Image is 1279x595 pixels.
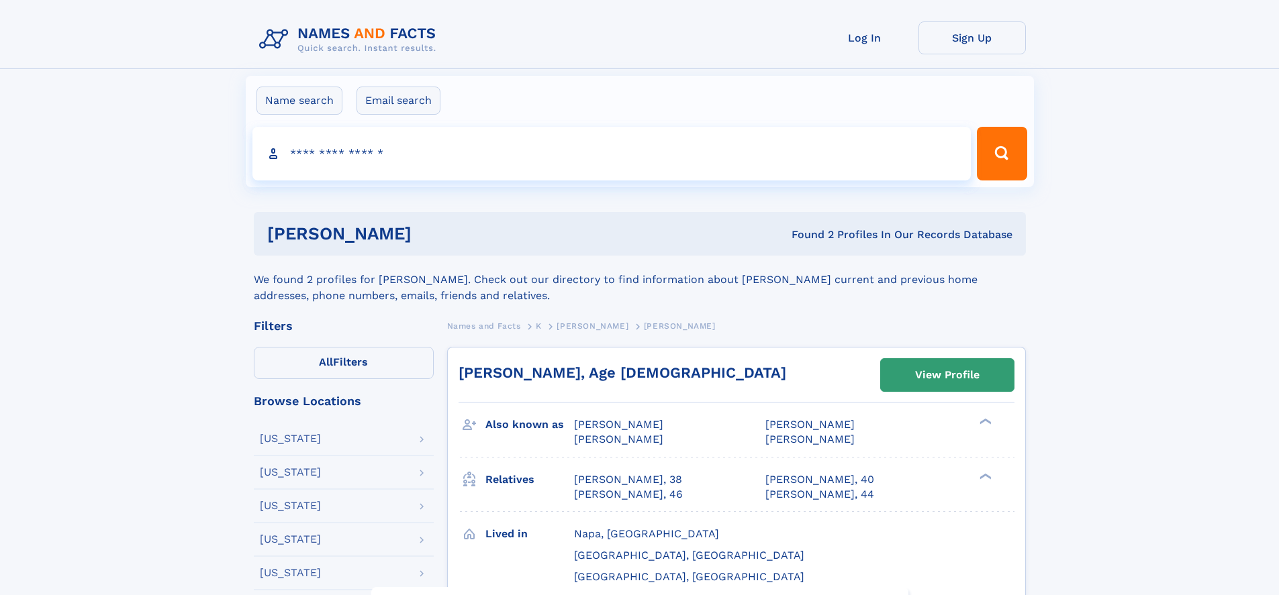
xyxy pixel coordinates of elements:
[574,570,804,583] span: [GEOGRAPHIC_DATA], [GEOGRAPHIC_DATA]
[574,549,804,561] span: [GEOGRAPHIC_DATA], [GEOGRAPHIC_DATA]
[574,487,683,502] a: [PERSON_NAME], 46
[267,225,602,242] h1: [PERSON_NAME]
[260,500,321,511] div: [US_STATE]
[485,468,574,491] h3: Relatives
[602,227,1012,242] div: Found 2 Profiles In Our Records Database
[254,395,434,407] div: Browse Locations
[254,320,434,332] div: Filters
[574,472,682,487] a: [PERSON_NAME], 38
[557,321,628,331] span: [PERSON_NAME]
[485,523,574,545] h3: Lived in
[485,413,574,436] h3: Also known as
[536,317,542,334] a: K
[260,534,321,545] div: [US_STATE]
[254,256,1026,304] div: We found 2 profiles for [PERSON_NAME]. Check out our directory to find information about [PERSON_...
[644,321,716,331] span: [PERSON_NAME]
[459,364,786,381] a: [PERSON_NAME], Age [DEMOGRAPHIC_DATA]
[260,467,321,478] div: [US_STATE]
[252,127,972,180] input: search input
[574,433,663,445] span: [PERSON_NAME]
[260,433,321,444] div: [US_STATE]
[254,347,434,379] label: Filters
[765,472,874,487] a: [PERSON_NAME], 40
[915,360,980,390] div: View Profile
[256,87,342,115] label: Name search
[976,472,992,480] div: ❯
[977,127,1027,180] button: Search Button
[765,433,855,445] span: [PERSON_NAME]
[447,317,521,334] a: Names and Facts
[765,418,855,431] span: [PERSON_NAME]
[976,417,992,426] div: ❯
[811,21,918,54] a: Log In
[357,87,440,115] label: Email search
[536,321,542,331] span: K
[574,418,663,431] span: [PERSON_NAME]
[574,527,719,540] span: Napa, [GEOGRAPHIC_DATA]
[881,359,1014,391] a: View Profile
[918,21,1026,54] a: Sign Up
[254,21,447,58] img: Logo Names and Facts
[765,487,874,502] a: [PERSON_NAME], 44
[319,356,333,368] span: All
[557,317,628,334] a: [PERSON_NAME]
[260,567,321,578] div: [US_STATE]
